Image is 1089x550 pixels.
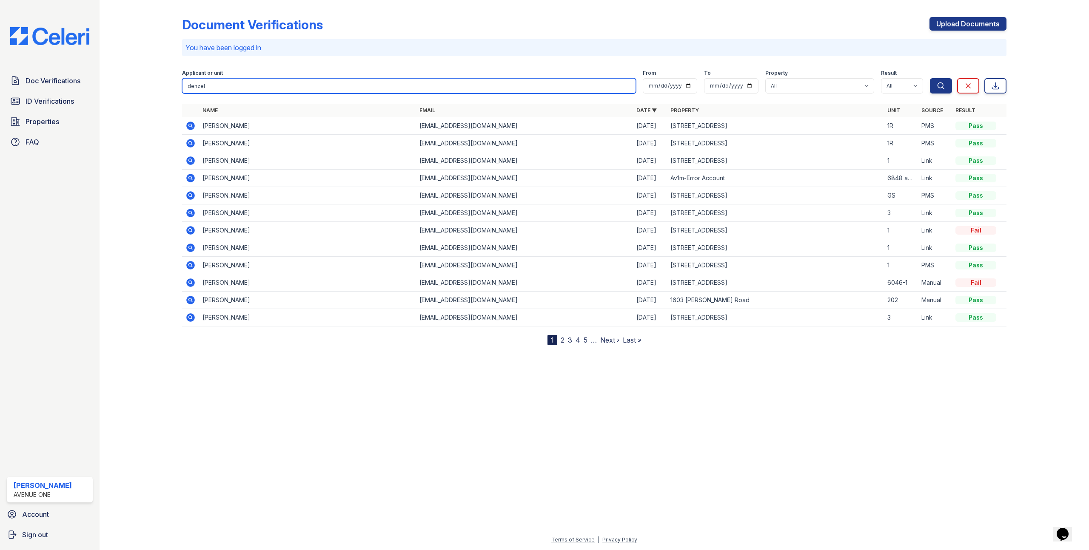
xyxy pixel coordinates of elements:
td: 1 [884,239,918,257]
div: Pass [955,296,996,304]
td: [EMAIL_ADDRESS][DOMAIN_NAME] [416,135,633,152]
td: 1R [884,117,918,135]
a: Doc Verifications [7,72,93,89]
span: Sign out [22,530,48,540]
td: [PERSON_NAME] [199,170,416,187]
td: [STREET_ADDRESS] [667,135,884,152]
td: [PERSON_NAME] [199,135,416,152]
td: [DATE] [633,292,667,309]
a: Last » [623,336,641,344]
td: 1R [884,135,918,152]
td: [STREET_ADDRESS] [667,204,884,222]
a: Next › [600,336,619,344]
td: [STREET_ADDRESS] [667,257,884,274]
p: You have been logged in [185,43,1003,53]
td: [EMAIL_ADDRESS][DOMAIN_NAME] [416,117,633,135]
input: Search by name, email, or unit number [182,78,636,94]
a: 4 [576,336,580,344]
td: 6046-1 [884,274,918,292]
td: [STREET_ADDRESS] [667,239,884,257]
td: [EMAIL_ADDRESS][DOMAIN_NAME] [416,187,633,204]
td: Link [918,239,952,257]
div: 1 [547,335,557,345]
div: Pass [955,209,996,217]
td: [PERSON_NAME] [199,152,416,170]
a: Properties [7,113,93,130]
td: [EMAIL_ADDRESS][DOMAIN_NAME] [416,239,633,257]
span: ID Verifications [26,96,74,106]
td: 1 [884,257,918,274]
span: FAQ [26,137,39,147]
td: [EMAIL_ADDRESS][DOMAIN_NAME] [416,170,633,187]
div: Pass [955,174,996,182]
td: [DATE] [633,117,667,135]
td: [DATE] [633,135,667,152]
td: PMS [918,117,952,135]
a: Result [955,107,975,113]
div: Pass [955,191,996,200]
a: Name [202,107,218,113]
a: Source [921,107,943,113]
td: [DATE] [633,187,667,204]
td: Manual [918,274,952,292]
div: [PERSON_NAME] [14,480,72,490]
td: [EMAIL_ADDRESS][DOMAIN_NAME] [416,152,633,170]
a: ID Verifications [7,93,93,110]
a: Sign out [3,526,96,543]
td: [DATE] [633,222,667,239]
td: Link [918,309,952,326]
td: 3 [884,309,918,326]
td: 6848 apt 4 [884,170,918,187]
iframe: chat widget [1053,516,1080,541]
div: Pass [955,313,996,322]
a: Property [670,107,699,113]
td: [PERSON_NAME] [199,187,416,204]
td: [EMAIL_ADDRESS][DOMAIN_NAME] [416,204,633,222]
td: PMS [918,257,952,274]
a: 5 [584,336,587,344]
td: Manual [918,292,952,309]
td: [STREET_ADDRESS] [667,274,884,292]
td: Link [918,152,952,170]
a: Privacy Policy [602,536,637,543]
td: Link [918,170,952,187]
td: [EMAIL_ADDRESS][DOMAIN_NAME] [416,222,633,239]
td: [PERSON_NAME] [199,204,416,222]
td: [EMAIL_ADDRESS][DOMAIN_NAME] [416,274,633,292]
div: | [598,536,599,543]
td: 1603 [PERSON_NAME] Road [667,292,884,309]
td: [PERSON_NAME] [199,117,416,135]
td: [EMAIL_ADDRESS][DOMAIN_NAME] [416,292,633,309]
td: [DATE] [633,257,667,274]
a: Email [419,107,435,113]
div: Pass [955,122,996,130]
td: PMS [918,187,952,204]
a: Account [3,506,96,523]
a: 3 [568,336,572,344]
td: [STREET_ADDRESS] [667,187,884,204]
div: Pass [955,244,996,252]
td: 3 [884,204,918,222]
td: [DATE] [633,239,667,257]
td: [EMAIL_ADDRESS][DOMAIN_NAME] [416,257,633,274]
td: [DATE] [633,204,667,222]
td: 1 [884,152,918,170]
div: Fail [955,278,996,287]
td: [PERSON_NAME] [199,239,416,257]
td: [PERSON_NAME] [199,309,416,326]
td: Av1m-Error Account [667,170,884,187]
td: [STREET_ADDRESS] [667,117,884,135]
td: [DATE] [633,170,667,187]
td: [STREET_ADDRESS] [667,309,884,326]
span: Doc Verifications [26,76,80,86]
td: GS [884,187,918,204]
label: Property [765,70,788,77]
a: Upload Documents [929,17,1006,31]
td: 202 [884,292,918,309]
td: Link [918,204,952,222]
div: Pass [955,139,996,147]
div: Pass [955,156,996,165]
label: To [704,70,711,77]
td: [EMAIL_ADDRESS][DOMAIN_NAME] [416,309,633,326]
